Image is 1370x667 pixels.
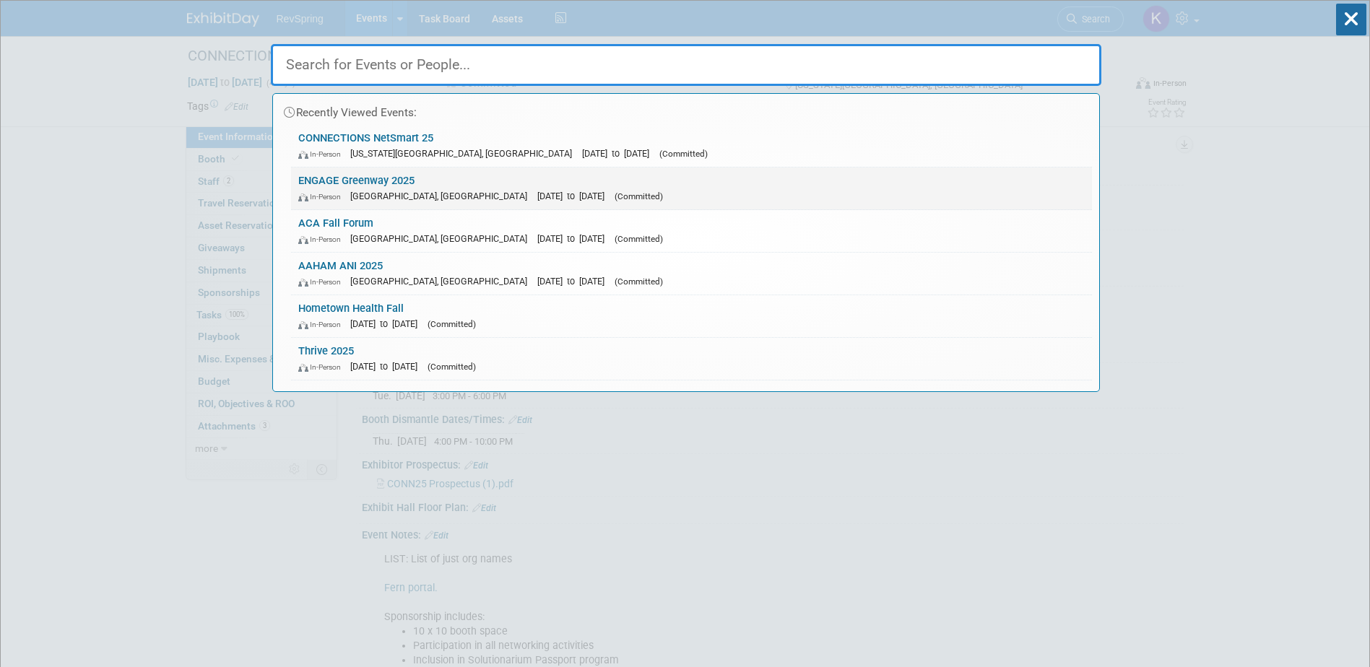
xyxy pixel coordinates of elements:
span: (Committed) [428,319,476,329]
span: (Committed) [428,362,476,372]
a: Thrive 2025 In-Person [DATE] to [DATE] (Committed) [291,338,1092,380]
a: CONNECTIONS NetSmart 25 In-Person [US_STATE][GEOGRAPHIC_DATA], [GEOGRAPHIC_DATA] [DATE] to [DATE]... [291,125,1092,167]
span: (Committed) [615,276,663,287]
a: Hometown Health Fall In-Person [DATE] to [DATE] (Committed) [291,295,1092,337]
a: ACA Fall Forum In-Person [GEOGRAPHIC_DATA], [GEOGRAPHIC_DATA] [DATE] to [DATE] (Committed) [291,210,1092,252]
input: Search for Events or People... [271,44,1101,86]
span: [DATE] to [DATE] [350,361,425,372]
span: [DATE] to [DATE] [537,191,612,201]
a: AAHAM ANI 2025 In-Person [GEOGRAPHIC_DATA], [GEOGRAPHIC_DATA] [DATE] to [DATE] (Committed) [291,253,1092,295]
a: ENGAGE Greenway 2025 In-Person [GEOGRAPHIC_DATA], [GEOGRAPHIC_DATA] [DATE] to [DATE] (Committed) [291,167,1092,209]
span: (Committed) [615,191,663,201]
span: [DATE] to [DATE] [537,276,612,287]
div: Recently Viewed Events: [280,94,1092,125]
span: [US_STATE][GEOGRAPHIC_DATA], [GEOGRAPHIC_DATA] [350,148,579,159]
span: In-Person [298,362,347,372]
span: (Committed) [615,234,663,244]
span: [DATE] to [DATE] [537,233,612,244]
span: (Committed) [659,149,708,159]
span: [GEOGRAPHIC_DATA], [GEOGRAPHIC_DATA] [350,233,534,244]
span: [GEOGRAPHIC_DATA], [GEOGRAPHIC_DATA] [350,191,534,201]
span: [DATE] to [DATE] [350,318,425,329]
span: [DATE] to [DATE] [582,148,656,159]
span: In-Person [298,235,347,244]
span: In-Person [298,192,347,201]
span: [GEOGRAPHIC_DATA], [GEOGRAPHIC_DATA] [350,276,534,287]
span: In-Person [298,320,347,329]
span: In-Person [298,277,347,287]
span: In-Person [298,149,347,159]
